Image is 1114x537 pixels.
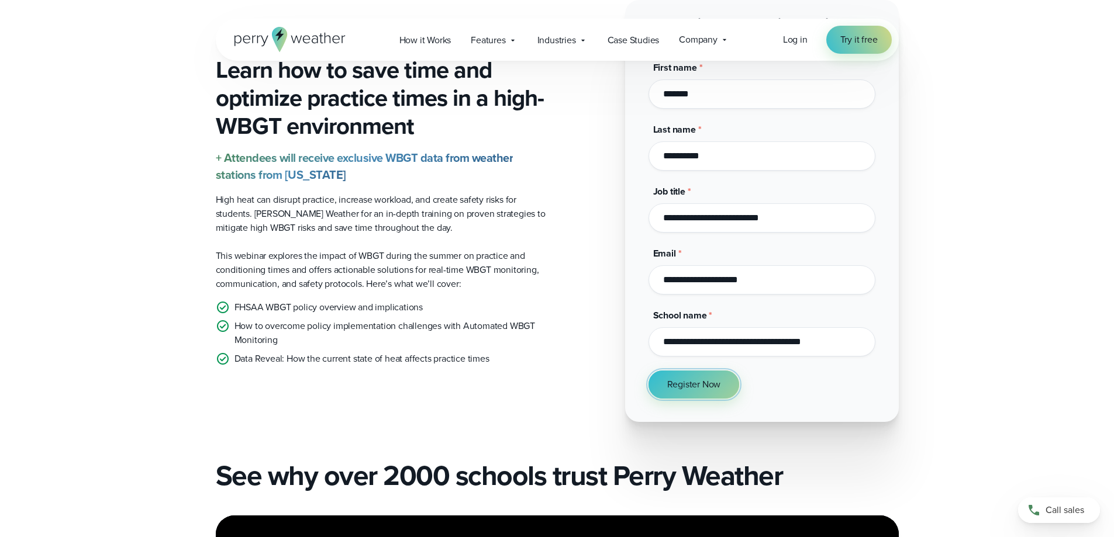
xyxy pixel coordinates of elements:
[653,61,697,74] span: First name
[667,377,721,392] span: Register Now
[783,33,808,46] span: Log in
[216,193,548,235] p: High heat can disrupt practice, increase workload, and create safety risks for students. [PERSON_...
[216,56,548,140] h3: Learn how to save time and optimize practice times in a high-WBGT environment
[1046,503,1084,517] span: Call sales
[598,28,670,52] a: Case Studies
[216,459,899,492] h2: See why over 2000 schools trust Perry Weather
[679,33,718,47] span: Company
[471,33,505,47] span: Features
[649,370,740,399] button: Register Now
[608,33,660,47] span: Case Studies
[234,300,423,314] p: FHSAA WBGT policy overview and implications
[826,26,892,54] a: Try it free
[389,28,461,52] a: How it Works
[234,319,548,347] p: How to overcome policy implementation challenges with Automated WBGT Monitoring
[653,309,707,322] span: School name
[653,185,685,198] span: Job title
[1018,497,1100,523] a: Call sales
[399,33,451,47] span: How it Works
[537,33,576,47] span: Industries
[653,247,676,260] span: Email
[840,33,878,47] span: Try it free
[675,13,849,34] strong: Register for the Live Webinar
[783,33,808,47] a: Log in
[653,123,696,136] span: Last name
[234,352,489,366] p: Data Reveal: How the current state of heat affects practice times
[216,149,513,183] strong: + Attendees will receive exclusive WBGT data from weather stations from [US_STATE]
[216,249,548,291] p: This webinar explores the impact of WBGT during the summer on practice and conditioning times and...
